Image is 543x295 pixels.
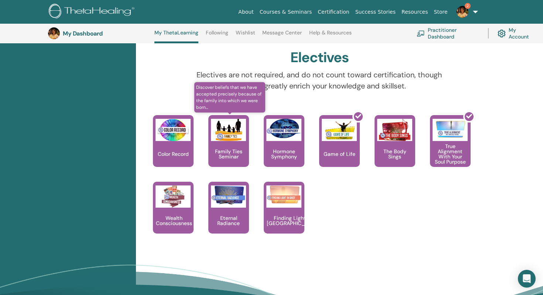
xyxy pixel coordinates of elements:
[266,185,301,205] img: Finding Light in Grief
[211,119,246,141] img: Family Ties Seminar
[431,5,451,19] a: Store
[377,119,412,141] img: The Body Sings
[156,185,191,208] img: Wealth Consciousness
[264,215,322,226] p: Finding Light in [GEOGRAPHIC_DATA]
[264,115,304,182] a: Hormone Symphony Hormone Symphony
[211,185,246,205] img: Eternal Radiance
[399,5,431,19] a: Resources
[315,5,352,19] a: Certification
[264,149,304,159] p: Hormone Symphony
[290,49,349,66] h2: Electives
[154,30,198,43] a: My ThetaLearning
[208,182,249,248] a: Eternal Radiance Eternal Radiance
[266,119,301,138] img: Hormone Symphony
[156,119,191,141] img: Color Record
[155,151,192,157] p: Color Record
[63,30,137,37] h3: My Dashboard
[206,30,228,41] a: Following
[375,115,415,182] a: The Body Sings The Body Sings
[153,182,194,248] a: Wealth Consciousness Wealth Consciousness
[262,30,302,41] a: Message Center
[352,5,399,19] a: Success Stories
[430,144,471,164] p: True Alignment With Your Soul Purpose
[433,119,468,139] img: True Alignment With Your Soul Purpose
[153,115,194,182] a: Color Record Color Record
[257,5,315,19] a: Courses & Seminars
[236,30,255,41] a: Wishlist
[208,215,249,226] p: Eternal Radiance
[319,115,360,182] a: Game of Life Game of Life
[498,28,506,39] img: cog.svg
[322,119,357,141] img: Game of Life
[518,270,536,288] div: Open Intercom Messenger
[153,215,195,226] p: Wealth Consciousness
[375,149,415,159] p: The Body Sings
[321,151,358,157] p: Game of Life
[264,182,304,248] a: Finding Light in Grief Finding Light in [GEOGRAPHIC_DATA]
[417,30,425,36] img: chalkboard-teacher.svg
[457,6,468,18] img: default.jpg
[208,115,249,182] a: Discover beliefs that we have accepted precisely because of the family into which we were born......
[498,25,535,41] a: My Account
[194,82,266,113] span: Discover beliefs that we have accepted precisely because of the family into which we were born...
[417,25,479,41] a: Practitioner Dashboard
[208,149,249,159] p: Family Ties Seminar
[49,4,137,20] img: logo.png
[235,5,256,19] a: About
[465,3,471,9] span: 2
[196,69,443,91] p: Electives are not required, and do not count toward certification, though they can greatly enrich...
[430,115,471,182] a: True Alignment With Your Soul Purpose True Alignment With Your Soul Purpose
[309,30,352,41] a: Help & Resources
[48,27,60,39] img: default.jpg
